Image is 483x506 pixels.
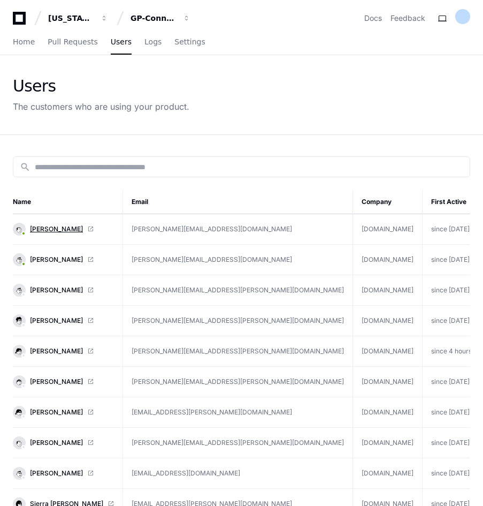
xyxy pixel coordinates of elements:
td: [DOMAIN_NAME] [353,428,423,458]
td: [PERSON_NAME][EMAIL_ADDRESS][PERSON_NAME][DOMAIN_NAME] [123,428,353,458]
td: [PERSON_NAME][EMAIL_ADDRESS][DOMAIN_NAME] [123,245,353,275]
span: [PERSON_NAME] [30,286,83,294]
span: [PERSON_NAME] [30,377,83,386]
span: [PERSON_NAME] [30,408,83,417]
img: 14.svg [14,346,24,356]
td: [DOMAIN_NAME] [353,367,423,397]
a: [PERSON_NAME] [13,436,114,449]
img: 5.svg [14,315,24,326]
span: [PERSON_NAME] [30,255,83,264]
th: Name [13,190,123,214]
mat-icon: search [20,162,30,172]
span: Pull Requests [48,39,97,45]
td: [PERSON_NAME][EMAIL_ADDRESS][PERSON_NAME][DOMAIN_NAME] [123,306,353,336]
a: Users [111,30,132,55]
button: [US_STATE] Pacific [44,9,112,28]
span: Home [13,39,35,45]
a: Pull Requests [48,30,97,55]
img: 2.svg [14,407,24,417]
td: [PERSON_NAME][EMAIL_ADDRESS][DOMAIN_NAME] [123,214,353,245]
button: Feedback [390,13,425,24]
th: Email [123,190,353,214]
div: GP-Connection Central [131,13,177,24]
a: Docs [364,13,382,24]
img: 7.svg [14,468,24,478]
td: [DOMAIN_NAME] [353,397,423,428]
td: [DOMAIN_NAME] [353,214,423,245]
span: [PERSON_NAME] [30,439,83,447]
td: [DOMAIN_NAME] [353,458,423,489]
td: [PERSON_NAME][EMAIL_ADDRESS][PERSON_NAME][DOMAIN_NAME] [123,275,353,306]
button: GP-Connection Central [126,9,195,28]
a: [PERSON_NAME] [13,467,114,480]
img: 8.svg [14,376,24,387]
a: [PERSON_NAME] [13,406,114,419]
td: [DOMAIN_NAME] [353,245,423,275]
span: [PERSON_NAME] [30,316,83,325]
td: [DOMAIN_NAME] [353,275,423,306]
a: [PERSON_NAME] [13,375,114,388]
img: 7.svg [14,254,24,265]
th: Company [353,190,423,214]
td: [DOMAIN_NAME] [353,306,423,336]
span: Users [111,39,132,45]
a: [PERSON_NAME] [13,345,114,358]
td: [PERSON_NAME][EMAIL_ADDRESS][PERSON_NAME][DOMAIN_NAME] [123,336,353,367]
a: [PERSON_NAME] [13,314,114,327]
span: [PERSON_NAME] [30,469,83,478]
img: 7.svg [14,285,24,295]
div: Users [13,77,189,96]
img: 10.svg [14,437,24,448]
a: Logs [144,30,162,55]
a: Settings [174,30,205,55]
a: Home [13,30,35,55]
a: [PERSON_NAME] [13,223,114,236]
div: [US_STATE] Pacific [48,13,94,24]
span: Settings [174,39,205,45]
div: The customers who are using your product. [13,100,189,113]
td: [DOMAIN_NAME] [353,336,423,367]
span: [PERSON_NAME] [30,225,83,233]
a: [PERSON_NAME] [13,284,114,297]
a: [PERSON_NAME] [13,253,114,266]
td: [EMAIL_ADDRESS][PERSON_NAME][DOMAIN_NAME] [123,397,353,428]
td: [EMAIL_ADDRESS][DOMAIN_NAME] [123,458,353,489]
span: [PERSON_NAME] [30,347,83,356]
td: [PERSON_NAME][EMAIL_ADDRESS][PERSON_NAME][DOMAIN_NAME] [123,367,353,397]
span: Logs [144,39,162,45]
img: 10.svg [14,224,24,234]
